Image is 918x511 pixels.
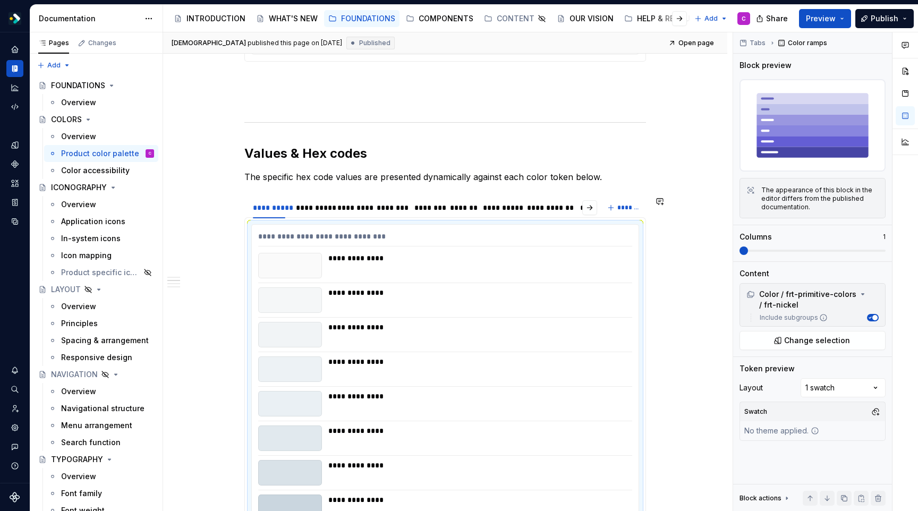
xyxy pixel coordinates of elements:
div: No theme applied. [740,421,823,440]
div: Content [739,268,769,279]
a: Navigational structure [44,400,158,417]
div: NAVIGATION [51,369,98,380]
div: Changes [88,39,116,47]
button: Preview [799,9,851,28]
a: Color accessibility [44,162,158,179]
div: Overview [61,97,96,108]
div: Columns [739,232,772,242]
p: The specific hex code values are presented dynamically against each color token below. [244,171,646,183]
div: Token preview [739,363,795,374]
span: Add [704,14,718,23]
h2: Values & Hex codes [244,145,646,162]
label: Include subgroups [755,313,828,322]
a: COMPONENTS [402,10,478,27]
a: Supernova Logo [10,492,20,503]
span: Tabs [750,39,766,47]
div: Overview [61,199,96,210]
div: Principles [61,318,98,329]
div: Block preview [739,60,792,71]
div: Pages [38,39,69,47]
div: Layout [739,382,763,393]
a: FOUNDATIONS [324,10,399,27]
a: HELP & RESOURCES [620,10,713,27]
span: Share [766,13,788,24]
div: Search function [61,437,121,448]
div: OUR VISION [569,13,614,24]
span: Publish [871,13,898,24]
div: HELP & RESOURCES [637,13,709,24]
a: Overview [44,468,158,485]
div: TYPOGRAPHY [51,454,103,465]
img: 19b433f1-4eb9-4ddc-9788-ff6ca78edb97.png [8,12,21,25]
a: Data sources [6,213,23,230]
div: Overview [61,131,96,142]
div: FOUNDATIONS [51,80,105,91]
a: Overview [44,94,158,111]
div: Block actions [739,491,791,506]
button: Change selection [739,331,886,350]
div: C [742,14,746,23]
a: Product specific icons [44,264,158,281]
span: Add [47,61,61,70]
div: FOUNDATIONS [341,13,395,24]
button: Contact support [6,438,23,455]
a: TYPOGRAPHY [34,451,158,468]
div: Block actions [739,494,781,503]
a: Overview [44,196,158,213]
div: Product color palette [61,148,139,159]
a: COLORS [34,111,158,128]
button: Add [34,58,74,73]
a: Principles [44,315,158,332]
a: Overview [44,128,158,145]
div: Font family [61,488,102,499]
span: Preview [806,13,836,24]
div: Responsive design [61,352,132,363]
a: Search function [44,434,158,451]
button: Share [751,9,795,28]
a: Storybook stories [6,194,23,211]
a: Application icons [44,213,158,230]
a: Code automation [6,98,23,115]
a: Home [6,41,23,58]
a: Responsive design [44,349,158,366]
a: INTRODUCTION [169,10,250,27]
div: The appearance of this block in the editor differs from the published documentation. [761,186,879,211]
a: Invite team [6,400,23,417]
a: In-system icons [44,230,158,247]
div: COMPONENTS [419,13,473,24]
div: LAYOUT [51,284,81,295]
button: Notifications [6,362,23,379]
div: C [149,148,151,159]
div: Color / frt-primitive-colors / frt-nickel [742,286,883,311]
div: Overview [61,386,96,397]
div: published this page on [DATE] [248,39,342,47]
div: Overview [61,301,96,312]
a: LAYOUT [34,281,158,298]
a: Spacing & arrangement [44,332,158,349]
div: INTRODUCTION [186,13,245,24]
a: Overview [44,383,158,400]
a: Documentation [6,60,23,77]
div: Icon mapping [61,250,112,261]
a: WHAT'S NEW [252,10,322,27]
a: OUR VISION [552,10,618,27]
div: Components [6,156,23,173]
a: Overview [44,298,158,315]
a: Icon mapping [44,247,158,264]
button: Search ⌘K [6,381,23,398]
div: Navigational structure [61,403,144,414]
a: Menu arrangement [44,417,158,434]
a: Open page [665,36,719,50]
a: Design tokens [6,137,23,154]
div: Page tree [169,8,689,29]
a: Assets [6,175,23,192]
div: In-system icons [61,233,121,244]
div: Overview [61,471,96,482]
